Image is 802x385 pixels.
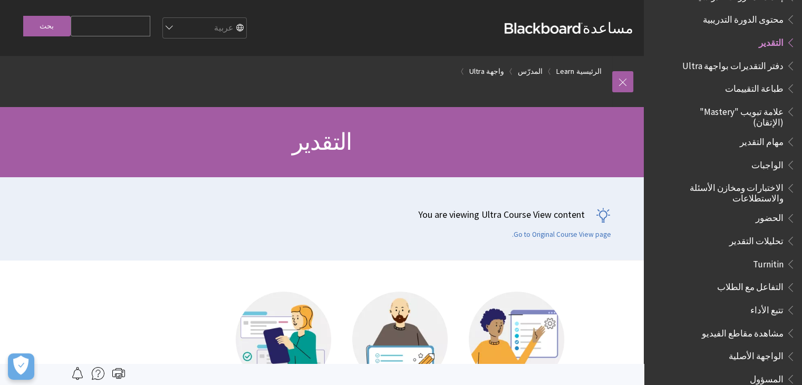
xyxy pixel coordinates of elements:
a: المدرّس [518,65,543,78]
span: تتبع الأداء [750,301,784,315]
a: الرئيسية [576,65,602,78]
span: التفاعل مع الطلاب [717,278,784,293]
img: Follow this page [71,367,84,380]
span: علامة تبويب "Mastery" (الإتقان) [672,103,784,128]
span: مشاهدة مقاطع الفيديو [702,324,784,339]
img: Print [112,367,125,380]
span: تحليلات التقدير [729,232,784,246]
span: مهام التقدير [740,133,784,147]
span: التقدير [292,127,352,156]
strong: Blackboard [505,23,583,34]
span: محتوى الدورة التدريبية [703,11,784,25]
span: الواجهة الأصلية [729,348,784,362]
span: الواجبات [751,156,784,170]
span: الحضور [756,209,784,224]
a: Go to Original Course View page. [512,230,611,239]
img: More help [92,367,104,380]
span: دفتر التقديرات بواجهة Ultra [682,57,784,71]
span: المسؤول [750,370,784,384]
select: Site Language Selector [162,18,246,39]
span: طباعة التقييمات [725,80,784,94]
span: التقدير [759,34,784,48]
p: You are viewing Ultra Course View content [11,208,611,221]
input: بحث [23,16,71,36]
a: Learn [556,65,574,78]
span: Turnitin [753,255,784,269]
span: الاختبارات ومخازن الأسئلة والاستطلاعات [672,179,784,204]
button: Open Preferences [8,353,34,380]
a: مساعدةBlackboard [505,18,633,37]
a: واجهة Ultra [469,65,504,78]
